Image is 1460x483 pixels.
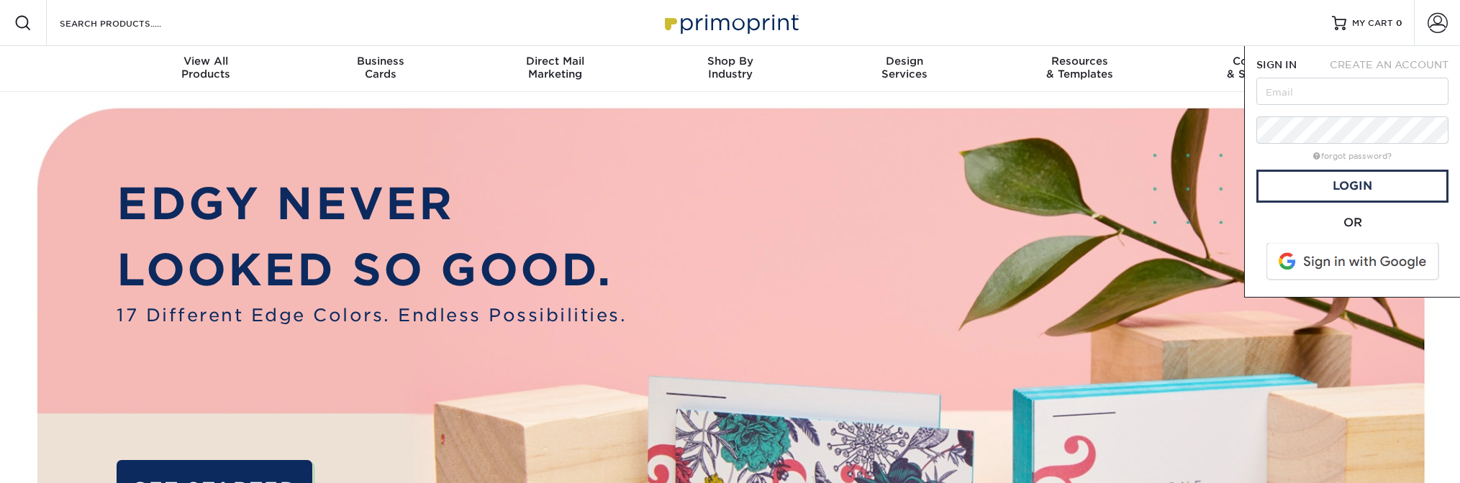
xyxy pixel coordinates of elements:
[643,55,817,80] div: Industry
[293,46,468,92] a: BusinessCards
[117,171,627,236] p: EDGY NEVER
[468,46,643,92] a: Direct MailMarketing
[1256,214,1448,231] div: OR
[468,55,643,80] div: Marketing
[117,303,627,329] span: 17 Different Edge Colors. Endless Possibilities.
[293,55,468,80] div: Cards
[1256,78,1448,105] input: Email
[1330,59,1448,70] span: CREATE AN ACCOUNT
[119,55,294,68] span: View All
[58,14,199,32] input: SEARCH PRODUCTS.....
[468,55,643,68] span: Direct Mail
[1396,18,1402,28] span: 0
[293,55,468,68] span: Business
[1167,55,1342,68] span: Contact
[119,55,294,80] div: Products
[643,46,817,92] a: Shop ByIndustry
[643,55,817,68] span: Shop By
[1313,152,1392,161] a: forgot password?
[1256,170,1448,203] a: Login
[658,7,802,38] img: Primoprint
[1352,17,1393,29] span: MY CART
[119,46,294,92] a: View AllProducts
[992,55,1167,80] div: & Templates
[1256,59,1297,70] span: SIGN IN
[1167,46,1342,92] a: Contact& Support
[992,46,1167,92] a: Resources& Templates
[817,55,992,80] div: Services
[817,46,992,92] a: DesignServices
[1167,55,1342,80] div: & Support
[817,55,992,68] span: Design
[117,237,627,303] p: LOOKED SO GOOD.
[992,55,1167,68] span: Resources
